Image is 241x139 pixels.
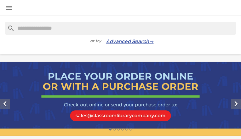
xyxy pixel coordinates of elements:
[5,22,12,30] i: search
[149,38,154,45] span: →
[231,99,241,109] i: 
[88,38,106,44] span: - or try -
[5,22,236,35] input: Search
[106,38,154,45] a: Advanced Search→
[5,4,13,12] i: 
